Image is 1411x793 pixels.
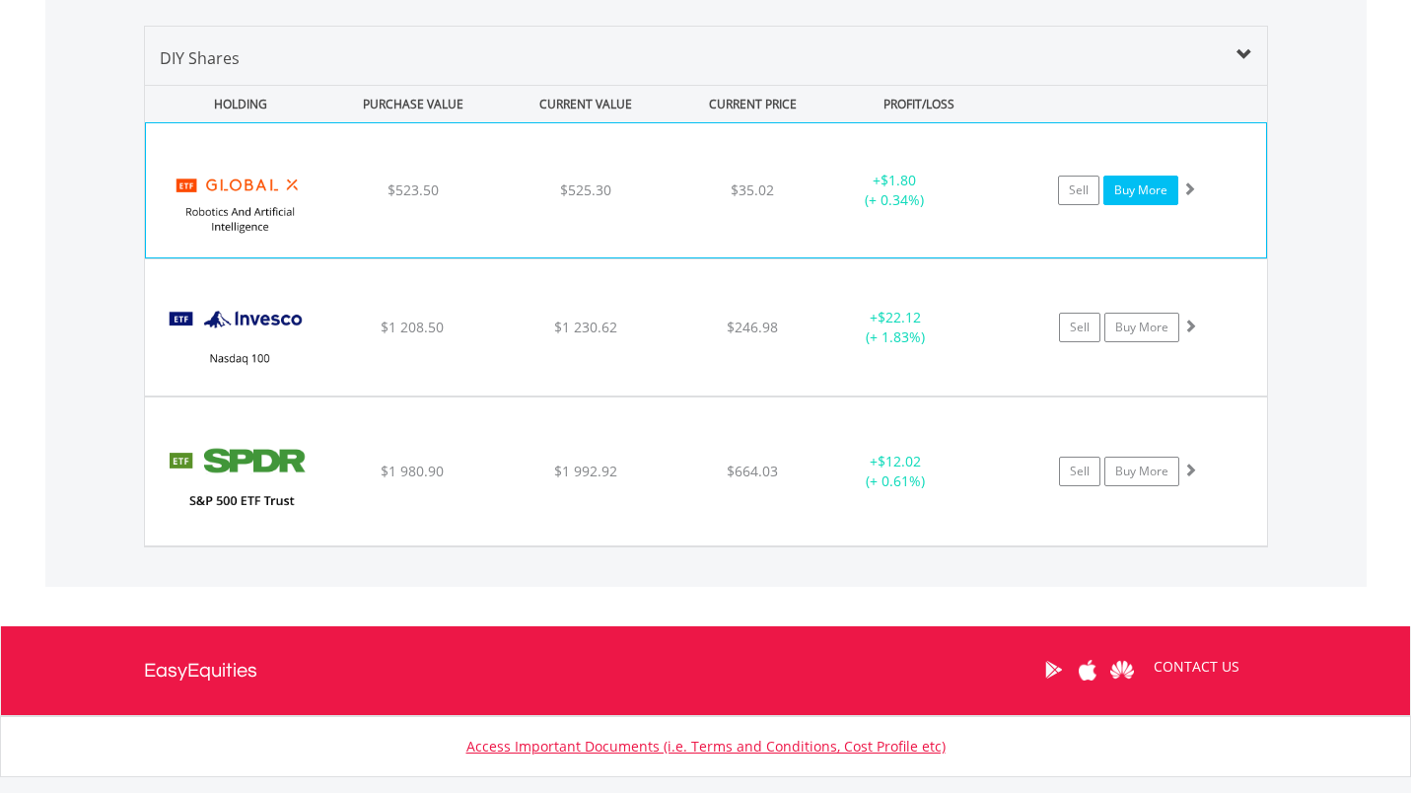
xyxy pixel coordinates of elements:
span: $35.02 [731,180,774,199]
div: HOLDING [146,86,325,122]
div: + (+ 1.83%) [821,308,970,347]
span: $12.02 [878,452,921,470]
div: + (+ 0.34%) [820,171,968,210]
span: $1 208.50 [381,318,444,336]
span: $246.98 [727,318,778,336]
div: PURCHASE VALUE [329,86,498,122]
span: $1 992.92 [554,462,617,480]
span: $1 230.62 [554,318,617,336]
span: DIY Shares [160,47,240,69]
a: Sell [1059,457,1100,486]
a: Sell [1058,176,1099,205]
img: EQU.US.SPY.png [155,422,324,541]
div: PROFIT/LOSS [835,86,1004,122]
span: $1.80 [881,171,916,189]
div: CURRENT PRICE [673,86,830,122]
span: $22.12 [878,308,921,326]
a: Buy More [1104,313,1179,342]
a: Buy More [1103,176,1178,205]
a: Huawei [1105,639,1140,700]
img: EQU.US.BOTZ.png [156,148,325,252]
a: Access Important Documents (i.e. Terms and Conditions, Cost Profile etc) [466,737,946,756]
span: $525.30 [560,180,611,199]
a: EasyEquities [144,626,257,715]
span: $664.03 [727,462,778,480]
a: Apple [1071,639,1105,700]
a: Google Play [1036,639,1071,700]
div: + (+ 0.61%) [821,452,970,491]
a: Buy More [1104,457,1179,486]
a: Sell [1059,313,1100,342]
div: CURRENT VALUE [502,86,670,122]
a: CONTACT US [1140,639,1253,694]
img: EQU.US.QQQM.png [155,284,324,390]
span: $523.50 [388,180,439,199]
span: $1 980.90 [381,462,444,480]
